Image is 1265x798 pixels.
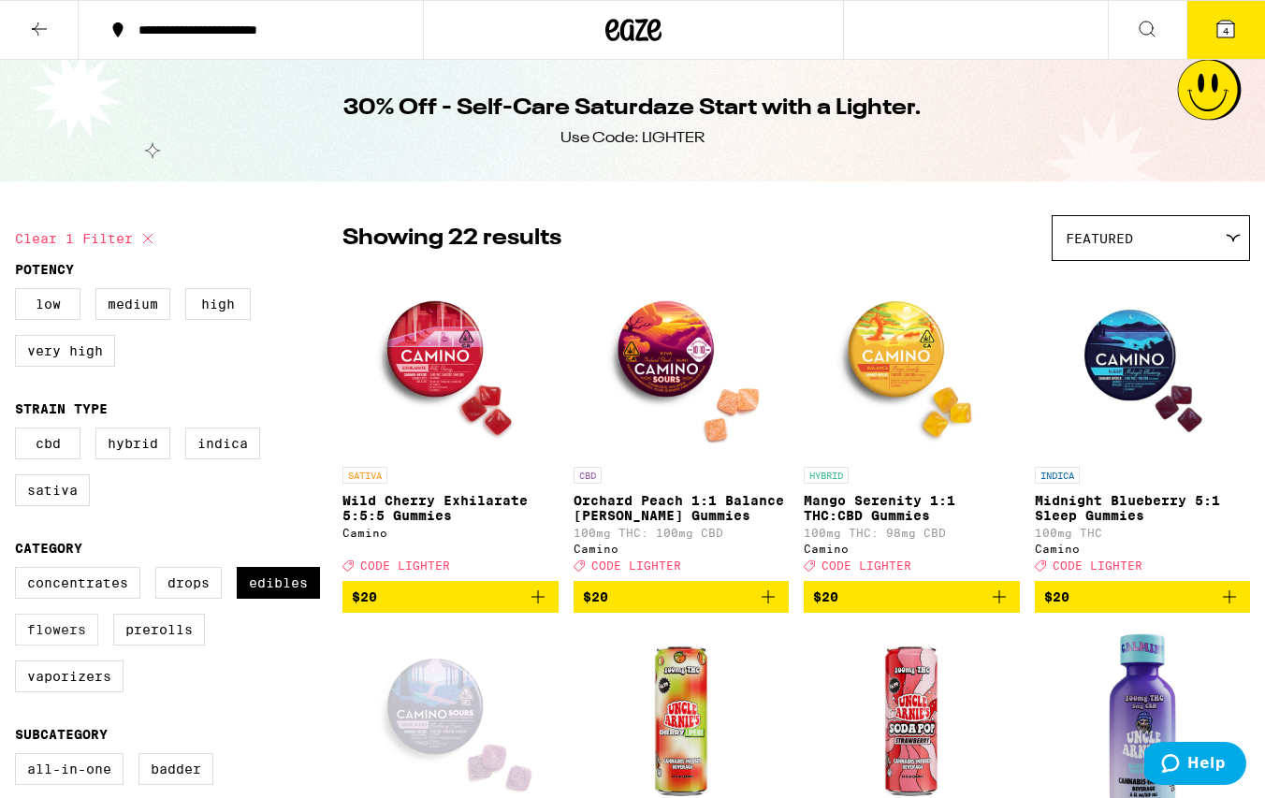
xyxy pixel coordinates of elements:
h1: 30% Off - Self-Care Saturdaze Start with a Lighter. [343,93,922,124]
span: $20 [1044,589,1069,604]
span: CODE LIGHTER [591,559,681,572]
img: Camino - Midnight Blueberry 5:1 Sleep Gummies [1049,270,1236,457]
div: Camino [1035,543,1251,555]
legend: Subcategory [15,727,108,742]
legend: Potency [15,262,74,277]
p: HYBRID [804,467,849,484]
label: Drops [155,567,222,599]
button: 4 [1186,1,1265,59]
p: Midnight Blueberry 5:1 Sleep Gummies [1035,493,1251,523]
img: Camino - Mango Serenity 1:1 THC:CBD Gummies [818,270,1005,457]
p: Showing 22 results [342,223,561,254]
a: Open page for Midnight Blueberry 5:1 Sleep Gummies from Camino [1035,270,1251,581]
span: CODE LIGHTER [822,559,911,572]
img: Camino - Wild Cherry Exhilarate 5:5:5 Gummies [356,270,544,457]
p: Orchard Peach 1:1 Balance [PERSON_NAME] Gummies [574,493,790,523]
a: Open page for Mango Serenity 1:1 THC:CBD Gummies from Camino [804,270,1020,581]
a: Open page for Wild Cherry Exhilarate 5:5:5 Gummies from Camino [342,270,559,581]
button: Add to bag [804,581,1020,613]
label: Edibles [237,567,320,599]
div: Camino [804,543,1020,555]
label: Sativa [15,474,90,506]
p: 100mg THC [1035,527,1251,539]
label: Prerolls [113,614,205,646]
legend: Strain Type [15,401,108,416]
label: All-In-One [15,753,124,785]
label: Concentrates [15,567,140,599]
span: 4 [1223,25,1229,36]
button: Clear 1 filter [15,215,159,262]
label: Flowers [15,614,98,646]
span: CODE LIGHTER [1053,559,1142,572]
p: 100mg THC: 100mg CBD [574,527,790,539]
iframe: Opens a widget where you can find more information [1144,742,1246,789]
span: $20 [352,589,377,604]
label: Medium [95,288,170,320]
p: INDICA [1035,467,1080,484]
p: 100mg THC: 98mg CBD [804,527,1020,539]
label: Hybrid [95,428,170,459]
img: Camino - Orchard Peach 1:1 Balance Sours Gummies [588,270,775,457]
label: Very High [15,335,115,367]
label: Low [15,288,80,320]
legend: Category [15,541,82,556]
p: Mango Serenity 1:1 THC:CBD Gummies [804,493,1020,523]
p: CBD [574,467,602,484]
span: $20 [813,589,838,604]
button: Add to bag [1035,581,1251,613]
a: Open page for Orchard Peach 1:1 Balance Sours Gummies from Camino [574,270,790,581]
p: Wild Cherry Exhilarate 5:5:5 Gummies [342,493,559,523]
span: $20 [583,589,608,604]
label: CBD [15,428,80,459]
div: Camino [342,527,559,539]
p: SATIVA [342,467,387,484]
div: Use Code: LIGHTER [560,128,705,149]
label: Indica [185,428,260,459]
div: Camino [574,543,790,555]
span: CODE LIGHTER [360,559,450,572]
label: Vaporizers [15,660,124,692]
label: Badder [138,753,213,785]
label: High [185,288,251,320]
span: Featured [1066,231,1133,246]
button: Add to bag [574,581,790,613]
button: Add to bag [342,581,559,613]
